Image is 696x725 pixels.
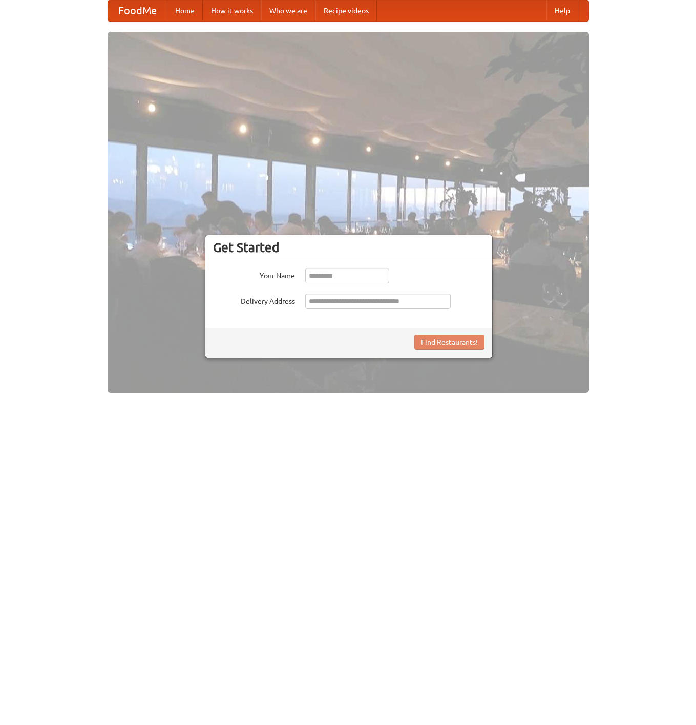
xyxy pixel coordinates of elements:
[213,294,295,306] label: Delivery Address
[315,1,377,21] a: Recipe videos
[108,1,167,21] a: FoodMe
[546,1,578,21] a: Help
[261,1,315,21] a: Who we are
[167,1,203,21] a: Home
[414,335,484,350] button: Find Restaurants!
[203,1,261,21] a: How it works
[213,268,295,281] label: Your Name
[213,240,484,255] h3: Get Started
